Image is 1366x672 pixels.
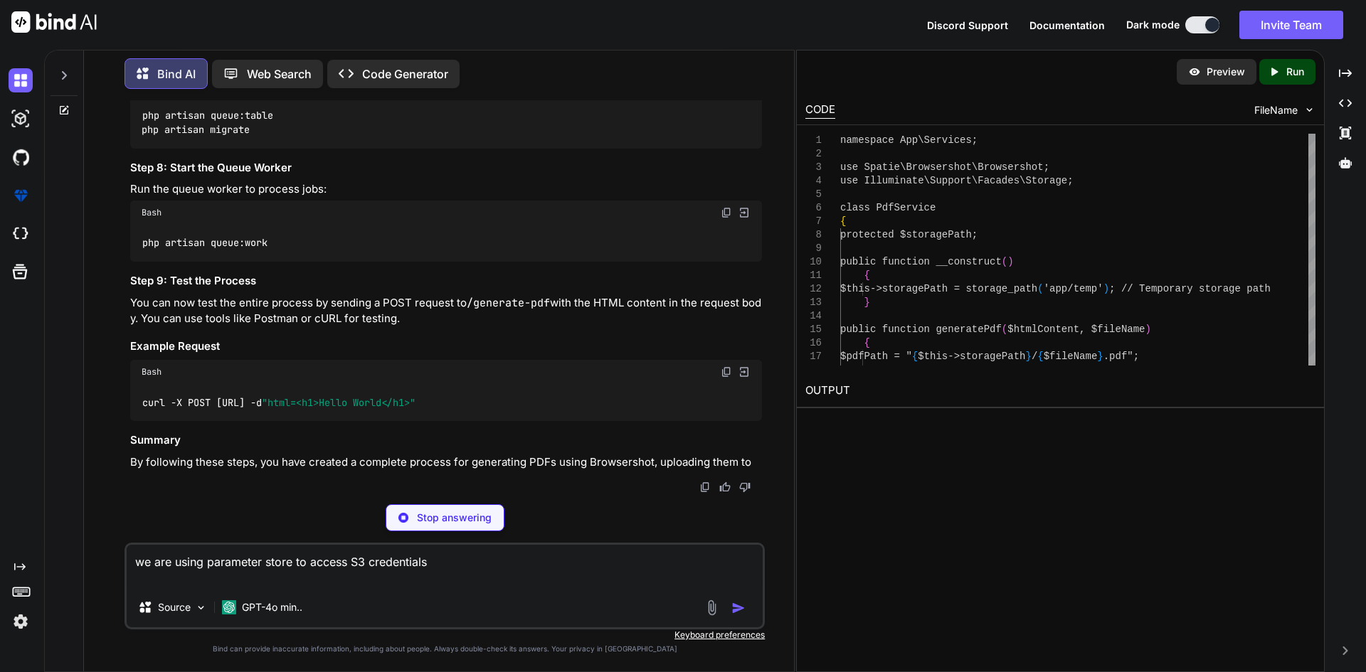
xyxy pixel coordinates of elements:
div: 16 [805,336,822,350]
span: public function __construct [840,256,1002,267]
div: 10 [805,255,822,269]
div: 6 [805,201,822,215]
p: Code Generator [362,65,448,82]
h3: Summary [130,432,762,449]
span: } [1025,351,1031,362]
code: /generate-pdf [467,296,550,310]
img: githubDark [9,145,33,169]
h3: Example Request [130,338,762,355]
div: 5 [805,188,822,201]
img: darkAi-studio [9,107,33,131]
span: ; // Temporary storage path [1109,283,1271,294]
div: 12 [805,282,822,296]
span: Bash [142,366,162,378]
img: settings [9,609,33,634]
code: curl -X POST [URL] -d [142,395,417,410]
p: You can now test the entire process by sending a POST request to with the HTML content in the req... [130,295,762,327]
img: Open in Browser [738,206,751,219]
h2: OUTPUT [797,374,1324,407]
span: $htmlContent, $fileName [1007,324,1145,335]
span: ( [1037,283,1043,294]
span: { [864,337,869,348]
span: { [864,270,869,281]
img: icon [731,601,746,615]
div: 9 [805,242,822,255]
img: chevron down [1303,104,1315,116]
img: premium [9,183,33,208]
img: dislike [739,481,751,493]
span: ) [1145,324,1150,335]
span: use Spatie\Browsershot\Browsershot; [840,161,1049,173]
p: Run [1286,65,1304,79]
img: Pick Models [195,602,207,614]
span: class PdfService [840,202,936,213]
span: "html=<h1>Hello World</h1>" [262,396,415,409]
span: .pdf"; [1103,351,1138,362]
div: 11 [805,269,822,282]
img: GPT-4o mini [222,600,236,614]
img: Bind AI [11,11,97,33]
div: 7 [805,215,822,228]
img: attachment [704,599,720,616]
p: Web Search [247,65,312,82]
span: } [864,297,869,308]
textarea: we are using parameter store to access S3 credentials [127,545,763,587]
span: $fileName [1043,351,1097,362]
div: CODE [805,102,835,119]
span: ) [1007,256,1013,267]
div: 1 [805,134,822,147]
span: } [1097,351,1103,362]
p: By following these steps, you have created a complete process for generating PDFs using Browsersh... [130,454,762,471]
img: like [719,481,731,493]
span: ) [1103,283,1108,294]
span: Dark mode [1126,18,1180,32]
span: 'app/temp' [1043,283,1103,294]
span: $pdfPath = " [840,351,912,362]
span: / [1032,351,1037,362]
img: copy [699,481,711,493]
p: GPT-4o min.. [242,600,302,614]
span: $this->storagePath [918,351,1025,362]
span: { [911,351,917,362]
span: protected $storagePath; [840,229,978,240]
p: Run the queue worker to process jobs: [130,181,762,198]
div: 15 [805,323,822,336]
span: ( [1001,256,1007,267]
button: Documentation [1029,18,1105,33]
span: namespace App\Services; [840,134,978,146]
span: Bash [142,207,162,218]
img: copy [721,366,732,378]
div: 18 [805,363,822,377]
button: Invite Team [1239,11,1343,39]
h3: Step 8: Start the Queue Worker [130,160,762,176]
div: 4 [805,174,822,188]
span: use Illuminate\Support\Facades\Storage; [840,175,1074,186]
p: Keyboard preferences [125,629,765,641]
img: darkChat [9,68,33,92]
span: public function generatePdf [840,324,1002,335]
div: 3 [805,161,822,174]
span: Discord Support [927,19,1008,31]
p: Stop answering [417,511,492,525]
p: Source [158,600,191,614]
span: { [1037,351,1043,362]
span: ( [1001,324,1007,335]
span: FileName [1254,103,1298,117]
div: 17 [805,350,822,363]
span: Documentation [1029,19,1105,31]
span: { [840,215,846,227]
code: php artisan queue:table php artisan migrate [142,108,273,137]
img: cloudideIcon [9,222,33,246]
div: 2 [805,147,822,161]
p: Preview [1207,65,1245,79]
button: Discord Support [927,18,1008,33]
p: Bind can provide inaccurate information, including about people. Always double-check its answers.... [125,644,765,654]
code: php artisan queue:work [142,235,269,250]
img: copy [721,207,732,218]
p: Bind AI [157,65,196,82]
h3: Step 9: Test the Process [130,273,762,289]
img: Open in Browser [738,366,751,378]
div: 8 [805,228,822,242]
div: 14 [805,309,822,323]
span: $this->storagePath = storage_path [840,283,1037,294]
